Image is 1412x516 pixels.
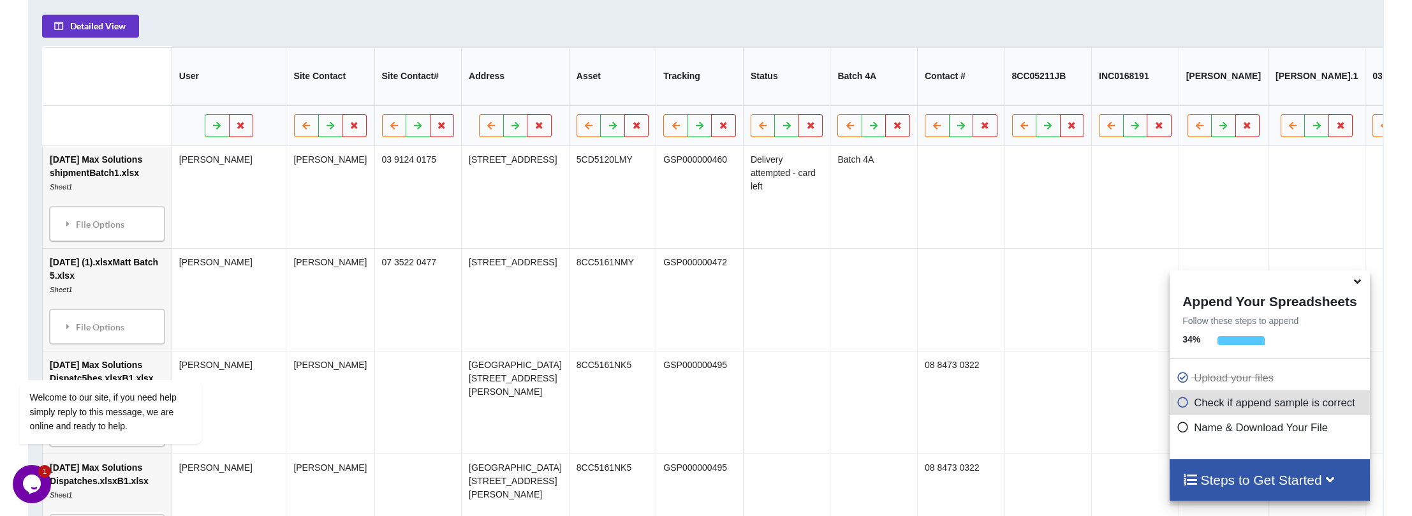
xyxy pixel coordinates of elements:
[1004,47,1092,105] th: 8CC05211JB
[172,146,286,248] td: [PERSON_NAME]
[172,47,286,105] th: User
[1182,472,1357,488] h4: Steps to Get Started
[656,146,744,248] td: GSP000000460
[569,248,656,351] td: 8CC5161NMY
[656,47,744,105] th: Tracking
[1179,47,1268,105] th: [PERSON_NAME]
[462,146,570,248] td: [STREET_ADDRESS]
[1170,290,1369,309] h4: Append Your Spreadsheets
[1170,314,1369,327] p: Follow these steps to append
[462,351,570,453] td: [GEOGRAPHIC_DATA][STREET_ADDRESS][PERSON_NAME]
[1176,395,1366,411] p: Check if append sample is correct
[50,491,73,499] i: Sheet1
[569,47,656,105] th: Asset
[286,146,374,248] td: [PERSON_NAME]
[43,146,172,248] td: [DATE] Max Solutions shipmentBatch1.xlsx
[286,248,374,351] td: [PERSON_NAME]
[569,351,656,453] td: 8CC5161NK5
[1182,334,1200,344] b: 34 %
[374,47,462,105] th: Site Contact#
[1176,370,1366,386] p: Upload your files
[286,351,374,453] td: [PERSON_NAME]
[43,15,140,38] button: Detailed View
[50,183,73,191] i: Sheet1
[13,265,242,459] iframe: chat widget
[917,351,1004,453] td: 08 8473 0322
[1092,47,1179,105] th: INC0168191
[1176,420,1366,436] p: Name & Download Your File
[917,47,1004,105] th: Contact #
[830,146,918,248] td: Batch 4A
[830,47,918,105] th: Batch 4A
[462,248,570,351] td: [STREET_ADDRESS]
[13,465,54,503] iframe: chat widget
[743,47,830,105] th: Status
[656,351,744,453] td: GSP000000495
[286,47,374,105] th: Site Contact
[462,47,570,105] th: Address
[54,210,161,237] div: File Options
[569,146,656,248] td: 5CD5120LMY
[374,248,462,351] td: 07 3522 0477
[43,248,172,351] td: [DATE] (1).xlsxMatt Batch 5.xlsx
[172,248,286,351] td: [PERSON_NAME]
[656,248,744,351] td: GSP000000472
[374,146,462,248] td: 03 9124 0175
[743,146,830,248] td: Delivery attempted - card left
[1269,47,1365,105] th: [PERSON_NAME].1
